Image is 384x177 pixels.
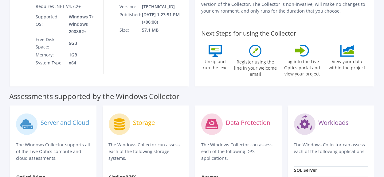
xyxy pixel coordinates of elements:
[64,59,99,67] td: x64
[119,3,142,11] td: Version:
[281,57,323,77] label: Log into the Live Optics portal and view your project
[142,11,186,26] td: [DATE] 1:23:51 PM (+00:00)
[119,11,142,26] td: Published:
[64,36,99,51] td: 5GB
[119,26,142,34] td: Size:
[35,36,64,51] td: Free Disk Space:
[201,141,276,162] p: The Windows Collector can assess each of the following DPS applications.
[142,3,186,11] td: [TECHNICAL_ID]
[201,57,229,71] label: Unzip and run the .exe
[41,120,89,126] label: Server and Cloud
[142,26,186,34] td: 57.1 MB
[294,141,368,155] p: The Windows Collector can assess each of the following applications.
[35,13,64,36] td: Supported OS:
[64,51,99,59] td: 1GB
[109,141,183,162] p: The Windows Collector can assess each of the following storage systems.
[226,120,270,126] label: Data Protection
[35,51,64,59] td: Memory:
[201,30,296,37] label: Next Steps for using the Collector
[233,57,278,77] label: Register using the line in your welcome email
[36,3,81,10] label: Requires .NET V4.7.2+
[35,59,64,67] td: System Type:
[319,120,349,126] label: Workloads
[326,57,368,71] label: View your data within the project
[16,141,90,162] p: The Windows Collector supports all of the Live Optics compute and cloud assessments.
[133,120,155,126] label: Storage
[64,13,99,36] td: Windows 7+ Windows 2008R2+
[9,93,179,99] label: Assessments supported by the Windows Collector
[294,167,317,173] strong: SQL Server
